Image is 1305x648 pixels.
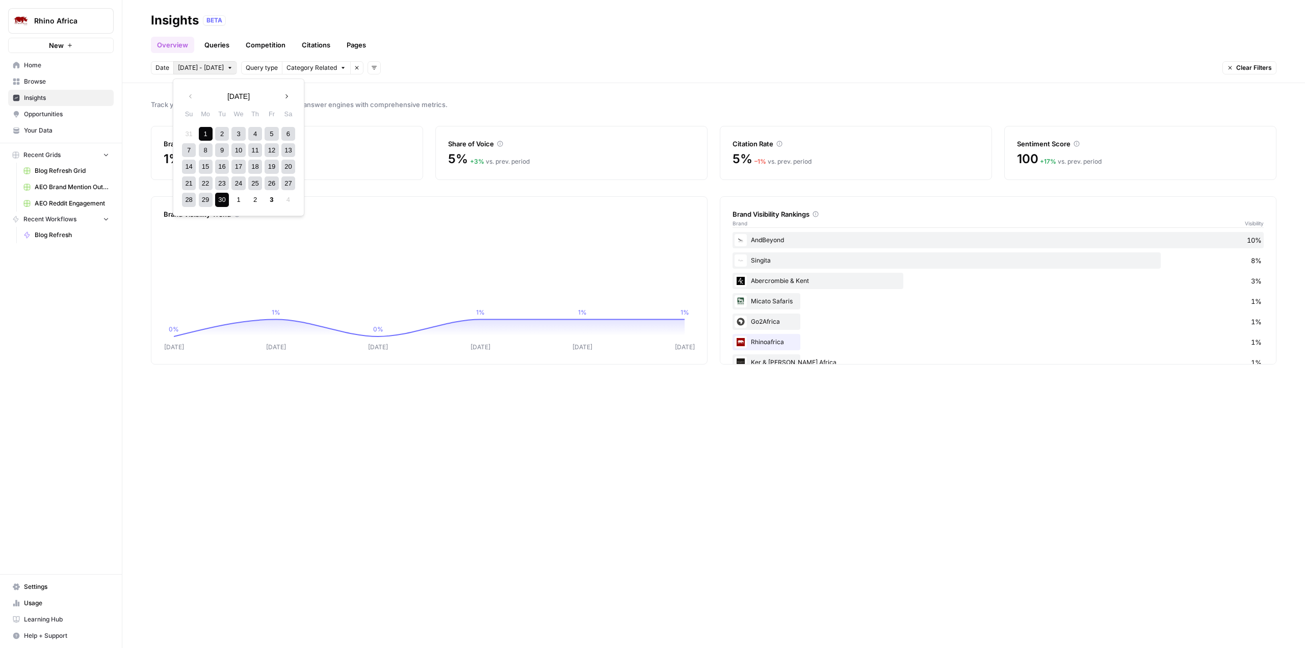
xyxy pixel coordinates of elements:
span: Settings [24,582,109,591]
tspan: 1% [681,308,689,316]
a: Pages [341,37,372,53]
div: Choose Friday, September 5th, 2025 [265,127,278,141]
span: AEO Reddit Engagement [35,199,109,208]
a: Citations [296,37,336,53]
a: Queries [198,37,236,53]
div: We [231,107,245,121]
span: Browse [24,77,109,86]
a: Learning Hub [8,611,114,628]
div: Choose Thursday, September 11th, 2025 [248,143,262,157]
span: 1% [1251,337,1262,347]
span: 5% [448,151,468,167]
div: Th [248,107,262,121]
div: [DATE] - [DATE] [173,79,304,216]
span: Opportunities [24,110,109,119]
img: Rhino Africa Logo [12,12,30,30]
a: Home [8,57,114,73]
div: Choose Monday, September 8th, 2025 [199,143,213,157]
span: 10% [1247,235,1262,245]
span: Clear Filters [1236,63,1272,72]
span: Blog Refresh Grid [35,166,109,175]
span: + 3 % [470,158,484,165]
div: vs. prev. period [754,157,812,166]
div: Abercrombie & Kent [733,273,1264,289]
div: AndBeyond [733,232,1264,248]
div: Mo [199,107,213,121]
span: Recent Grids [23,150,61,160]
tspan: [DATE] [266,343,286,351]
div: Choose Saturday, September 6th, 2025 [281,127,295,141]
a: Competition [240,37,292,53]
div: Choose Saturday, September 27th, 2025 [281,176,295,190]
div: Choose Thursday, October 2nd, 2025 [248,193,262,206]
span: [DATE] [227,91,250,101]
div: Choose Thursday, September 25th, 2025 [248,176,262,190]
div: Choose Friday, September 12th, 2025 [265,143,278,157]
span: 3% [1251,276,1262,286]
a: Opportunities [8,106,114,122]
div: Choose Monday, September 29th, 2025 [199,193,213,206]
div: Tu [215,107,229,121]
div: Choose Sunday, September 14th, 2025 [182,160,196,173]
div: Choose Wednesday, September 24th, 2025 [231,176,245,190]
div: Share of Voice [448,139,695,149]
div: Choose Tuesday, September 23rd, 2025 [215,176,229,190]
div: vs. prev. period [470,157,530,166]
div: BETA [203,15,226,25]
div: Not available Saturday, October 4th, 2025 [281,193,295,206]
div: Brand Visibility Rankings [733,209,1264,219]
a: AEO Reddit Engagement [19,195,114,212]
a: Browse [8,73,114,90]
span: Track your brand's visibility performance across answer engines with comprehensive metrics. [151,99,1276,110]
span: 8% [1251,255,1262,266]
span: Help + Support [24,631,109,640]
span: Learning Hub [24,615,109,624]
div: Choose Monday, September 1st, 2025 [199,127,213,141]
div: Choose Sunday, September 28th, 2025 [182,193,196,206]
button: Recent Grids [8,147,114,163]
div: Singita [733,252,1264,269]
span: 1% [1251,296,1262,306]
span: Category Related [286,63,337,72]
tspan: 0% [373,325,383,333]
div: month 2025-09 [180,125,296,208]
span: Usage [24,599,109,608]
span: Insights [24,93,109,102]
a: Insights [8,90,114,106]
div: Choose Tuesday, September 30th, 2025 [215,193,229,206]
div: Sa [281,107,295,121]
div: Choose Wednesday, September 17th, 2025 [231,160,245,173]
span: Your Data [24,126,109,135]
a: Your Data [8,122,114,139]
span: Home [24,61,109,70]
tspan: [DATE] [368,343,388,351]
span: AEO Brand Mention Outreach [35,183,109,192]
span: Visibility [1245,219,1264,227]
tspan: 1% [578,308,587,316]
div: Choose Tuesday, September 9th, 2025 [215,143,229,157]
div: Fr [265,107,278,121]
button: New [8,38,114,53]
div: Go2Africa [733,314,1264,330]
div: Citation Rate [733,139,979,149]
div: Choose Monday, September 15th, 2025 [199,160,213,173]
div: Su [182,107,196,121]
div: Choose Monday, September 22nd, 2025 [199,176,213,190]
img: 04n4ycszhqflv612286omcr17vf0 [735,234,747,246]
img: yp622fih6wbdt3blcp5s271oqw0r [735,295,747,307]
div: Ker & [PERSON_NAME] Africa [733,354,1264,371]
a: Blog Refresh Grid [19,163,114,179]
img: 0jp9o40mdagy3hqgpjxkmyd3rzc3 [735,254,747,267]
span: Blog Refresh [35,230,109,240]
div: Choose Wednesday, September 10th, 2025 [231,143,245,157]
span: Brand [733,219,747,227]
span: 1% [164,151,181,167]
span: 1% [1251,317,1262,327]
span: Rhino Africa [34,16,96,26]
button: Category Related [282,61,350,74]
div: Micato Safaris [733,293,1264,309]
span: – 1 % [754,158,766,165]
div: Choose Saturday, September 20th, 2025 [281,160,295,173]
div: Choose Tuesday, September 2nd, 2025 [215,127,229,141]
div: Choose Thursday, September 4th, 2025 [248,127,262,141]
